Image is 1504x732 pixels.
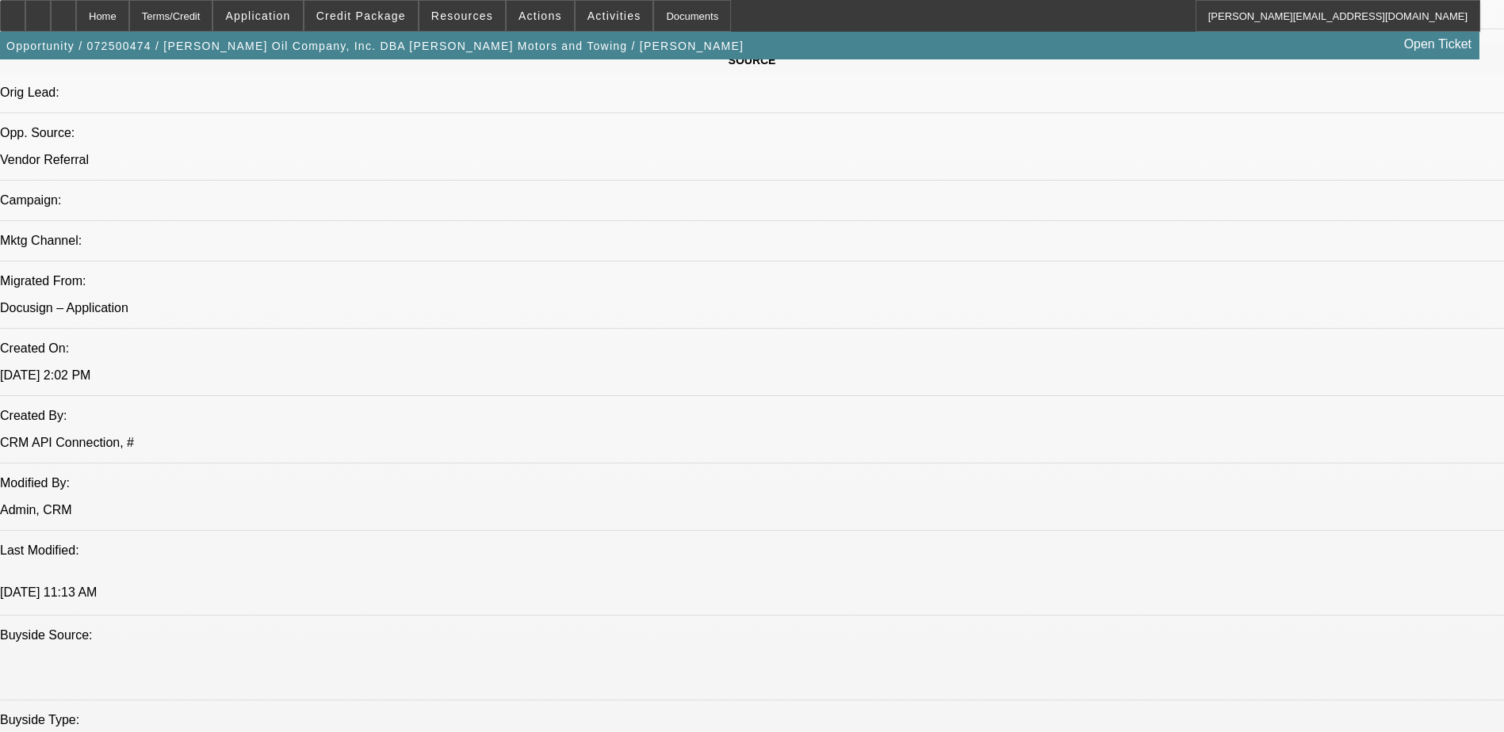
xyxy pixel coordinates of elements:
span: Activities [587,10,641,22]
span: SOURCE [729,54,776,67]
a: Open Ticket [1398,31,1478,58]
button: Activities [576,1,653,31]
span: Credit Package [316,10,406,22]
span: Application [225,10,290,22]
span: Resources [431,10,493,22]
span: Opportunity / 072500474 / [PERSON_NAME] Oil Company, Inc. DBA [PERSON_NAME] Motors and Towing / [... [6,40,744,52]
span: Actions [519,10,562,22]
button: Actions [507,1,574,31]
button: Resources [419,1,505,31]
button: Credit Package [304,1,418,31]
button: Application [213,1,302,31]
